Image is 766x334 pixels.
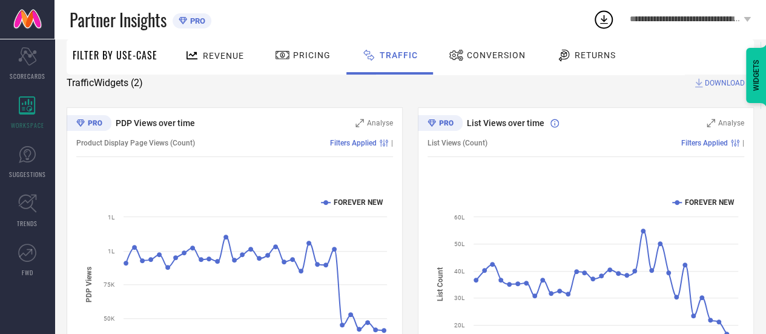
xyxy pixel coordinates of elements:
span: Filters Applied [681,139,728,147]
span: List Views (Count) [428,139,487,147]
tspan: PDP Views [85,266,93,302]
text: 20L [454,322,465,329]
span: Product Display Page Views (Count) [76,139,195,147]
span: WORKSPACE [11,121,44,130]
text: FOREVER NEW [685,198,735,207]
span: Filters Applied [330,139,377,147]
span: Traffic [380,50,418,60]
tspan: List Count [435,267,444,301]
span: FWD [22,268,33,277]
span: SUGGESTIONS [9,170,46,179]
span: Conversion [467,50,526,60]
div: Open download list [593,8,615,30]
span: | [391,139,393,147]
text: FOREVER NEW [334,198,383,207]
text: 30L [454,295,465,301]
span: Returns [575,50,616,60]
svg: Zoom [355,119,364,127]
text: 1L [108,248,115,255]
span: Analyse [718,119,744,127]
span: Analyse [367,119,393,127]
text: 50L [454,241,465,247]
span: | [742,139,744,147]
span: SCORECARDS [10,72,45,81]
span: Pricing [293,50,331,60]
text: 1L [108,214,115,221]
span: TRENDS [17,219,38,228]
div: Premium [418,115,463,133]
span: List Views over time [467,118,544,128]
span: DOWNLOAD [705,77,745,89]
div: Premium [67,115,111,133]
span: Traffic Widgets ( 2 ) [67,77,143,89]
text: 40L [454,268,465,275]
text: 60L [454,214,465,221]
span: Filter By Use-Case [73,48,157,62]
span: Revenue [203,51,244,61]
svg: Zoom [707,119,715,127]
span: PDP Views over time [116,118,195,128]
span: Partner Insights [70,7,167,32]
text: 50K [104,315,115,322]
text: 75K [104,281,115,288]
span: PRO [187,16,205,25]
